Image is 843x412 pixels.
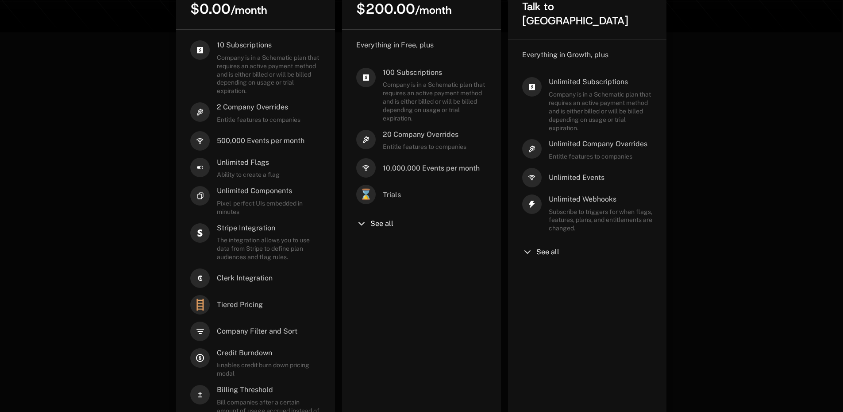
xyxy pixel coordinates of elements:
[217,40,321,50] span: 10 Subscriptions
[549,152,647,161] span: Entitle features to companies
[536,249,559,256] span: See all
[217,116,300,124] span: Entitle features to companies
[383,143,466,151] span: Entitle features to companies
[356,218,367,229] i: chevron-down
[522,194,542,214] i: thunder
[383,130,466,140] span: 20 Company Overrides
[190,295,210,315] span: 🪜
[356,68,376,87] i: cashapp
[549,90,653,132] span: Company is in a Schematic plan that requires an active payment method and is either billed or wil...
[549,208,653,233] span: Subscribe to triggers for when flags, features, plans, and entitlements are changed.
[217,171,280,179] span: Ability to create a flag
[522,139,542,159] i: hammer
[217,385,321,395] span: Billing Threshold
[549,139,647,149] span: Unlimited Company Overrides
[217,186,321,196] span: Unlimited Components
[356,41,434,49] span: Everything in Free, plus
[217,54,321,95] span: Company is in a Schematic plan that requires an active payment method and is either billed or wil...
[217,158,280,167] span: Unlimited Flags
[549,77,653,87] span: Unlimited Subscriptions
[217,199,321,216] span: Pixel-perfect UIs embedded in minutes
[217,300,263,310] span: Tiered Pricing
[522,77,542,97] i: cashapp
[217,223,321,233] span: Stripe Integration
[190,40,210,60] i: cashapp
[190,348,210,368] i: credit-type
[190,131,210,151] i: signal
[549,194,653,204] span: Unlimited Webhooks
[356,185,376,204] span: ⌛
[190,158,210,177] i: boolean-on
[190,186,210,206] i: chips
[522,247,533,257] i: chevron-down
[217,326,297,336] span: Company Filter and Sort
[217,273,273,283] span: Clerk Integration
[217,361,321,378] span: Enables credit burn down pricing modal
[217,102,300,112] span: 2 Company Overrides
[356,130,376,149] i: hammer
[190,223,210,243] i: stripe
[356,158,376,178] i: signal
[190,268,210,288] i: clerk
[549,173,604,183] span: Unlimited Events
[383,163,480,173] span: 10,000,000 Events per month
[190,102,210,122] i: hammer
[190,322,210,341] i: filter
[217,236,321,261] span: The integration allows you to use data from Stripe to define plan audiences and flag rules.
[383,190,401,200] span: Trials
[217,348,321,358] span: Credit Burndown
[383,81,487,122] span: Company is in a Schematic plan that requires an active payment method and is either billed or wil...
[190,385,210,404] i: plus-minus
[522,51,608,59] span: Everything in Growth, plus
[522,168,542,187] i: signal
[217,136,304,146] span: 500,000 Events per month
[383,68,487,78] span: 100 Subscriptions
[370,220,393,227] span: See all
